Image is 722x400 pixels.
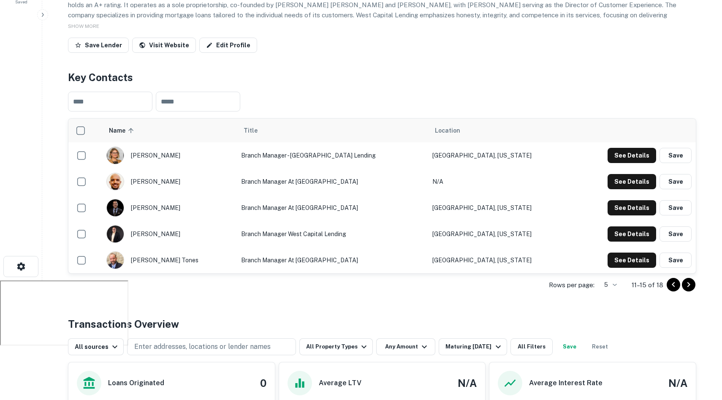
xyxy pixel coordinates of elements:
[428,169,572,195] td: N/A
[608,200,656,215] button: See Details
[680,332,722,373] iframe: Chat Widget
[319,378,361,388] h6: Average LTV
[428,195,572,221] td: [GEOGRAPHIC_DATA], [US_STATE]
[106,225,232,243] div: [PERSON_NAME]
[445,342,503,352] div: Maturing [DATE]
[458,376,477,391] h4: N/A
[109,125,136,136] span: Name
[106,147,232,164] div: [PERSON_NAME]
[667,278,680,291] button: Go to previous page
[608,174,656,189] button: See Details
[428,221,572,247] td: [GEOGRAPHIC_DATA], [US_STATE]
[68,70,696,85] h4: Key Contacts
[108,378,164,388] h6: Loans Originated
[608,253,656,268] button: See Details
[428,142,572,169] td: [GEOGRAPHIC_DATA], [US_STATE]
[68,38,129,53] button: Save Lender
[529,378,603,388] h6: Average Interest Rate
[106,199,232,217] div: [PERSON_NAME]
[107,147,124,164] img: 1610896175054
[68,338,124,355] button: All sources
[428,119,572,142] th: Location
[510,338,553,355] button: All Filters
[237,195,428,221] td: Branch Manager at [GEOGRAPHIC_DATA]
[668,376,687,391] h4: N/A
[237,221,428,247] td: Branch Manager West Capital Lending
[428,247,572,273] td: [GEOGRAPHIC_DATA], [US_STATE]
[107,226,124,242] img: 1655698864856
[107,173,124,190] img: 1527200838983
[435,125,460,136] span: Location
[439,338,507,355] button: Maturing [DATE]
[598,279,618,291] div: 5
[127,338,296,355] button: Enter addresses, locations or lender names
[682,278,695,291] button: Go to next page
[660,200,692,215] button: Save
[106,173,232,190] div: [PERSON_NAME]
[107,199,124,216] img: 1753457969760
[237,169,428,195] td: Branch Manager at [GEOGRAPHIC_DATA]
[68,23,99,29] span: SHOW MORE
[549,280,594,290] p: Rows per page:
[660,253,692,268] button: Save
[132,38,196,53] a: Visit Website
[660,148,692,163] button: Save
[660,174,692,189] button: Save
[586,338,613,355] button: Reset
[75,342,120,352] div: All sources
[237,119,428,142] th: Title
[107,252,124,269] img: 1680205276454
[134,342,271,352] p: Enter addresses, locations or lender names
[556,338,583,355] button: Save your search to get updates of matches that match your search criteria.
[660,226,692,242] button: Save
[237,247,428,273] td: Branch Manager at [GEOGRAPHIC_DATA]
[102,119,236,142] th: Name
[299,338,373,355] button: All Property Types
[199,38,257,53] a: Edit Profile
[632,280,663,290] p: 11–15 of 18
[376,338,435,355] button: Any Amount
[106,251,232,269] div: [PERSON_NAME] tones
[244,125,269,136] span: Title
[608,148,656,163] button: See Details
[260,376,266,391] h4: 0
[68,119,696,273] div: scrollable content
[237,142,428,169] td: Branch Manager - [GEOGRAPHIC_DATA] Lending
[608,226,656,242] button: See Details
